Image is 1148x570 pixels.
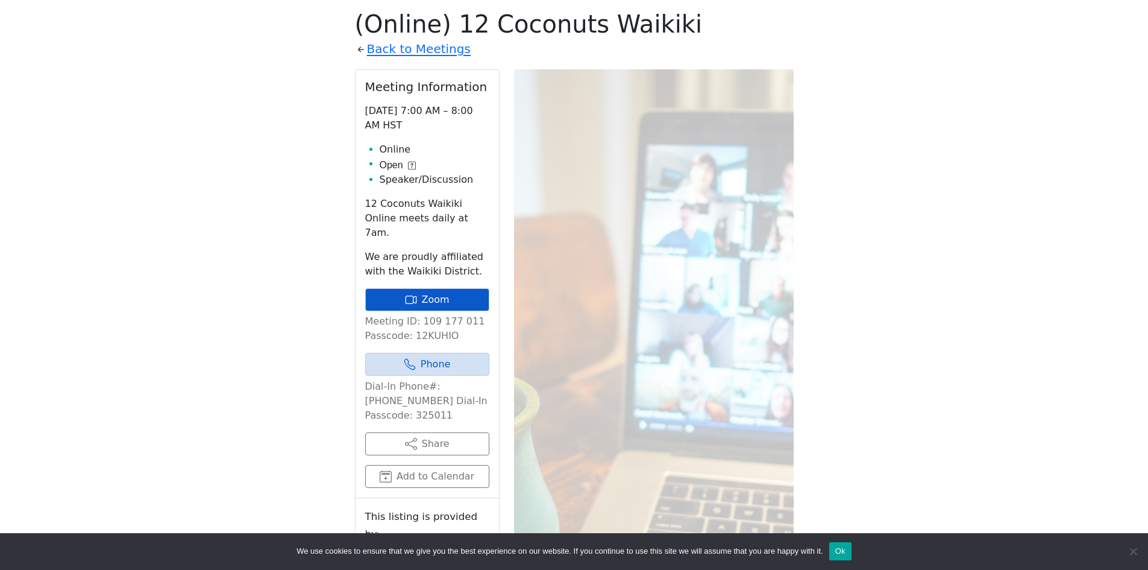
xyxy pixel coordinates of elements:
span: Open [380,158,403,173]
h1: (Online) 12 Coconuts Waikiki [355,10,794,39]
p: Dial-In Phone#: [PHONE_NUMBER] Dial-In Passcode: 325011 [365,379,489,423]
h2: Meeting Information [365,80,489,94]
span: We use cookies to ensure that we give you the best experience on our website. If you continue to ... [296,545,823,557]
small: This listing is provided by: [365,508,489,543]
a: Phone [365,353,489,376]
button: Ok [829,542,852,560]
p: 12 Coconuts Waikiki Online meets daily at 7am. [365,197,489,240]
li: Speaker/Discussion [380,173,489,187]
p: [DATE] 7:00 AM – 8:00 AM HST [365,104,489,133]
button: Share [365,432,489,455]
button: Add to Calendar [365,465,489,488]
p: We are proudly affiliated with the Waikiki District. [365,250,489,279]
span: No [1127,545,1139,557]
a: Back to Meetings [367,39,471,60]
p: Meeting ID: 109 177 011 Passcode: 12KUHIO [365,314,489,343]
li: Online [380,142,489,157]
a: Zoom [365,288,489,311]
button: Open [380,158,416,173]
